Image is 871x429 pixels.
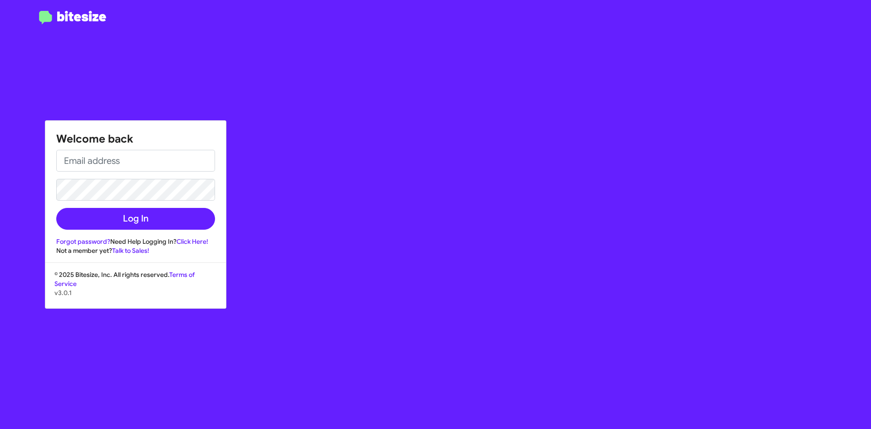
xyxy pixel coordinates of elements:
p: v3.0.1 [54,288,217,297]
a: Click Here! [176,237,208,246]
button: Log In [56,208,215,230]
div: Need Help Logging In? [56,237,215,246]
div: © 2025 Bitesize, Inc. All rights reserved. [45,270,226,308]
a: Forgot password? [56,237,110,246]
input: Email address [56,150,215,172]
div: Not a member yet? [56,246,215,255]
a: Talk to Sales! [112,247,149,255]
h1: Welcome back [56,132,215,146]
